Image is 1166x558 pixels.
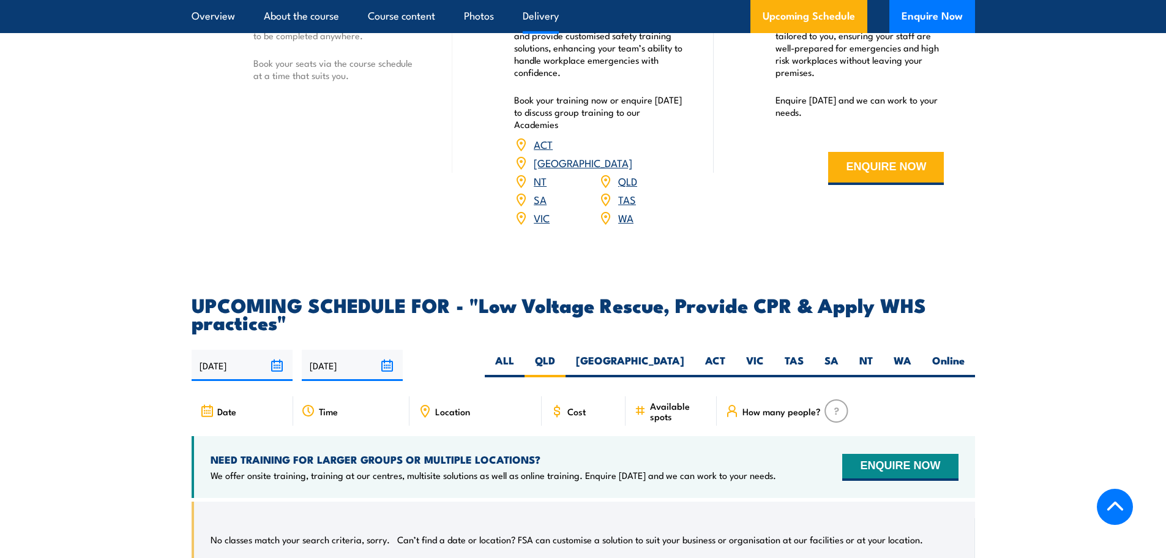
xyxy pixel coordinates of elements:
[883,353,922,377] label: WA
[742,406,821,417] span: How many people?
[485,353,525,377] label: ALL
[514,94,683,130] p: Book your training now or enquire [DATE] to discuss group training to our Academies
[514,17,683,78] p: Our Academies are located nationally and provide customised safety training solutions, enhancing ...
[650,401,708,421] span: Available spots
[192,350,293,381] input: From date
[922,353,975,377] label: Online
[534,155,632,170] a: [GEOGRAPHIC_DATA]
[842,454,958,481] button: ENQUIRE NOW
[775,94,944,118] p: Enquire [DATE] and we can work to your needs.
[566,353,695,377] label: [GEOGRAPHIC_DATA]
[736,353,774,377] label: VIC
[253,57,422,81] p: Book your seats via the course schedule at a time that suits you.
[211,469,776,481] p: We offer onsite training, training at our centres, multisite solutions as well as online training...
[302,350,403,381] input: To date
[618,210,633,225] a: WA
[775,17,944,78] p: We offer convenient nationwide training tailored to you, ensuring your staff are well-prepared fo...
[319,406,338,417] span: Time
[814,353,849,377] label: SA
[567,406,586,417] span: Cost
[211,453,776,466] h4: NEED TRAINING FOR LARGER GROUPS OR MULTIPLE LOCATIONS?
[695,353,736,377] label: ACT
[534,192,547,206] a: SA
[774,353,814,377] label: TAS
[618,173,637,188] a: QLD
[534,173,547,188] a: NT
[217,406,236,417] span: Date
[397,533,923,546] p: Can’t find a date or location? FSA can customise a solution to suit your business or organisation...
[618,192,636,206] a: TAS
[534,137,553,151] a: ACT
[828,152,944,185] button: ENQUIRE NOW
[534,210,550,225] a: VIC
[192,296,975,330] h2: UPCOMING SCHEDULE FOR - "Low Voltage Rescue, Provide CPR & Apply WHS practices"
[435,406,470,417] span: Location
[849,353,883,377] label: NT
[525,353,566,377] label: QLD
[211,533,390,546] p: No classes match your search criteria, sorry.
